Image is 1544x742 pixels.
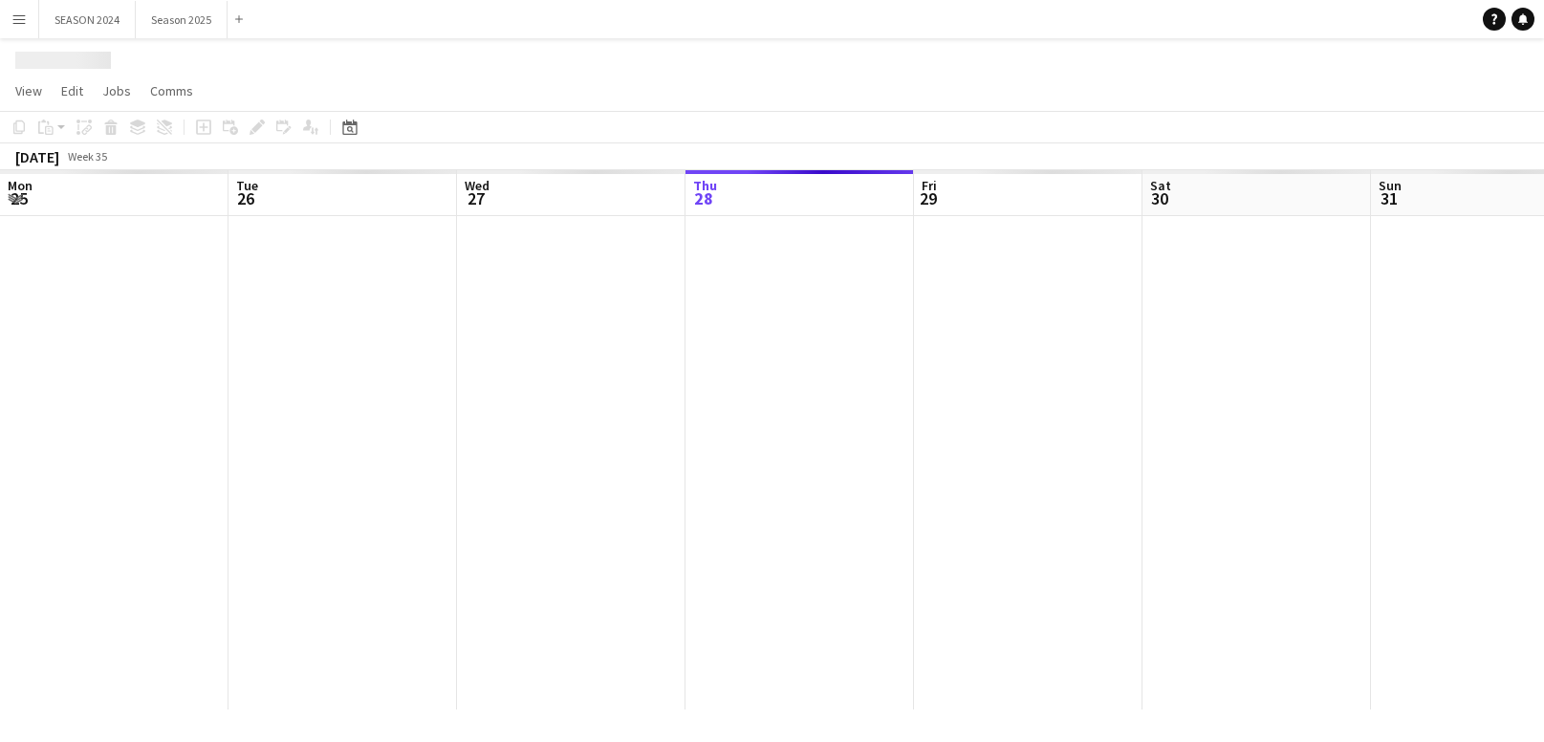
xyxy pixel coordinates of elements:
[15,82,42,99] span: View
[5,187,33,209] span: 25
[233,187,258,209] span: 26
[1147,187,1171,209] span: 30
[95,78,139,103] a: Jobs
[63,149,111,164] span: Week 35
[462,187,489,209] span: 27
[693,177,717,194] span: Thu
[8,78,50,103] a: View
[150,82,193,99] span: Comms
[136,1,228,38] button: Season 2025
[1379,177,1402,194] span: Sun
[39,1,136,38] button: SEASON 2024
[236,177,258,194] span: Tue
[102,82,131,99] span: Jobs
[142,78,201,103] a: Comms
[8,177,33,194] span: Mon
[690,187,717,209] span: 28
[465,177,489,194] span: Wed
[15,147,59,166] div: [DATE]
[1150,177,1171,194] span: Sat
[1376,187,1402,209] span: 31
[54,78,91,103] a: Edit
[61,82,83,99] span: Edit
[922,177,937,194] span: Fri
[919,187,937,209] span: 29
